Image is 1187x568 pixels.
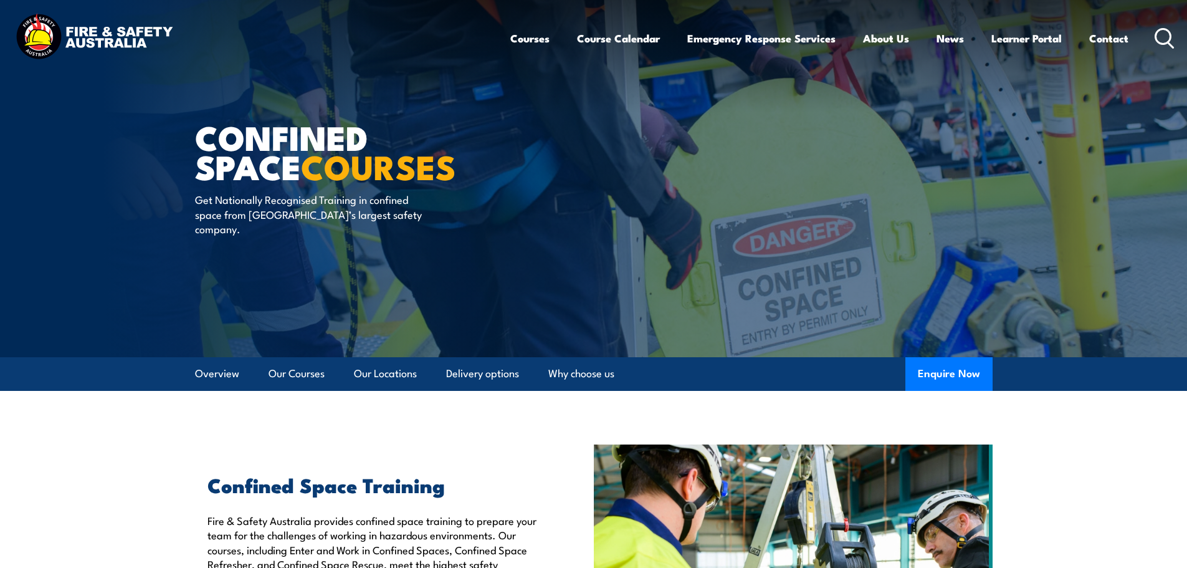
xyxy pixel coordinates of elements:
[195,192,422,236] p: Get Nationally Recognised Training in confined space from [GEOGRAPHIC_DATA]’s largest safety comp...
[1089,22,1128,55] a: Contact
[446,357,519,390] a: Delivery options
[991,22,1062,55] a: Learner Portal
[510,22,550,55] a: Courses
[863,22,909,55] a: About Us
[354,357,417,390] a: Our Locations
[195,122,503,180] h1: Confined Space
[905,357,993,391] button: Enquire Now
[195,357,239,390] a: Overview
[937,22,964,55] a: News
[301,140,456,191] strong: COURSES
[207,476,536,493] h2: Confined Space Training
[577,22,660,55] a: Course Calendar
[269,357,325,390] a: Our Courses
[548,357,614,390] a: Why choose us
[687,22,836,55] a: Emergency Response Services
